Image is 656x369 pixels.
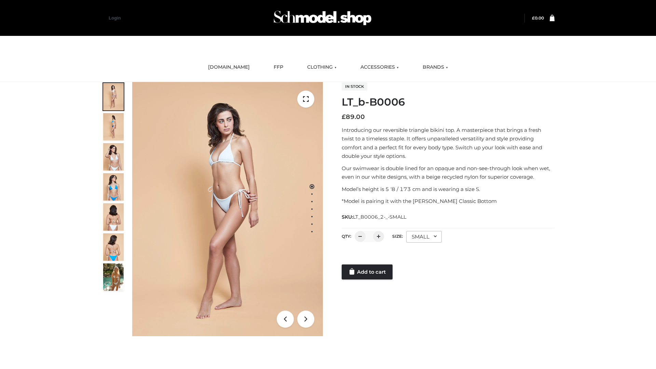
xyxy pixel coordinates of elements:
[103,203,124,231] img: ArielClassicBikiniTop_CloudNine_AzureSky_OW114ECO_7-scaled.jpg
[342,113,365,121] bdi: 89.00
[532,15,544,20] bdi: 0.00
[342,126,555,161] p: Introducing our reversible triangle bikini top. A masterpiece that brings a fresh twist to a time...
[342,82,367,91] span: In stock
[342,234,351,239] label: QTY:
[342,164,555,181] p: Our swimwear is double lined for an opaque and non-see-through look when wet, even in our white d...
[103,83,124,110] img: ArielClassicBikiniTop_CloudNine_AzureSky_OW114ECO_1-scaled.jpg
[103,173,124,201] img: ArielClassicBikiniTop_CloudNine_AzureSky_OW114ECO_4-scaled.jpg
[342,197,555,206] p: *Model is pairing it with the [PERSON_NAME] Classic Bottom
[103,233,124,261] img: ArielClassicBikiniTop_CloudNine_AzureSky_OW114ECO_8-scaled.jpg
[342,264,393,279] a: Add to cart
[103,263,124,291] img: Arieltop_CloudNine_AzureSky2.jpg
[532,15,544,20] a: £0.00
[103,113,124,140] img: ArielClassicBikiniTop_CloudNine_AzureSky_OW114ECO_2-scaled.jpg
[103,143,124,170] img: ArielClassicBikiniTop_CloudNine_AzureSky_OW114ECO_3-scaled.jpg
[109,15,121,20] a: Login
[132,82,323,336] img: ArielClassicBikiniTop_CloudNine_AzureSky_OW114ECO_1
[392,234,403,239] label: Size:
[269,60,288,75] a: FFP
[355,60,404,75] a: ACCESSORIES
[271,4,374,31] img: Schmodel Admin 964
[406,231,442,243] div: SMALL
[342,96,555,108] h1: LT_b-B0006
[342,213,407,221] span: SKU:
[203,60,255,75] a: [DOMAIN_NAME]
[342,185,555,194] p: Model’s height is 5 ‘8 / 173 cm and is wearing a size S.
[532,15,535,20] span: £
[302,60,342,75] a: CLOTHING
[418,60,453,75] a: BRANDS
[353,214,406,220] span: LT_B0006_2-_-SMALL
[342,113,346,121] span: £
